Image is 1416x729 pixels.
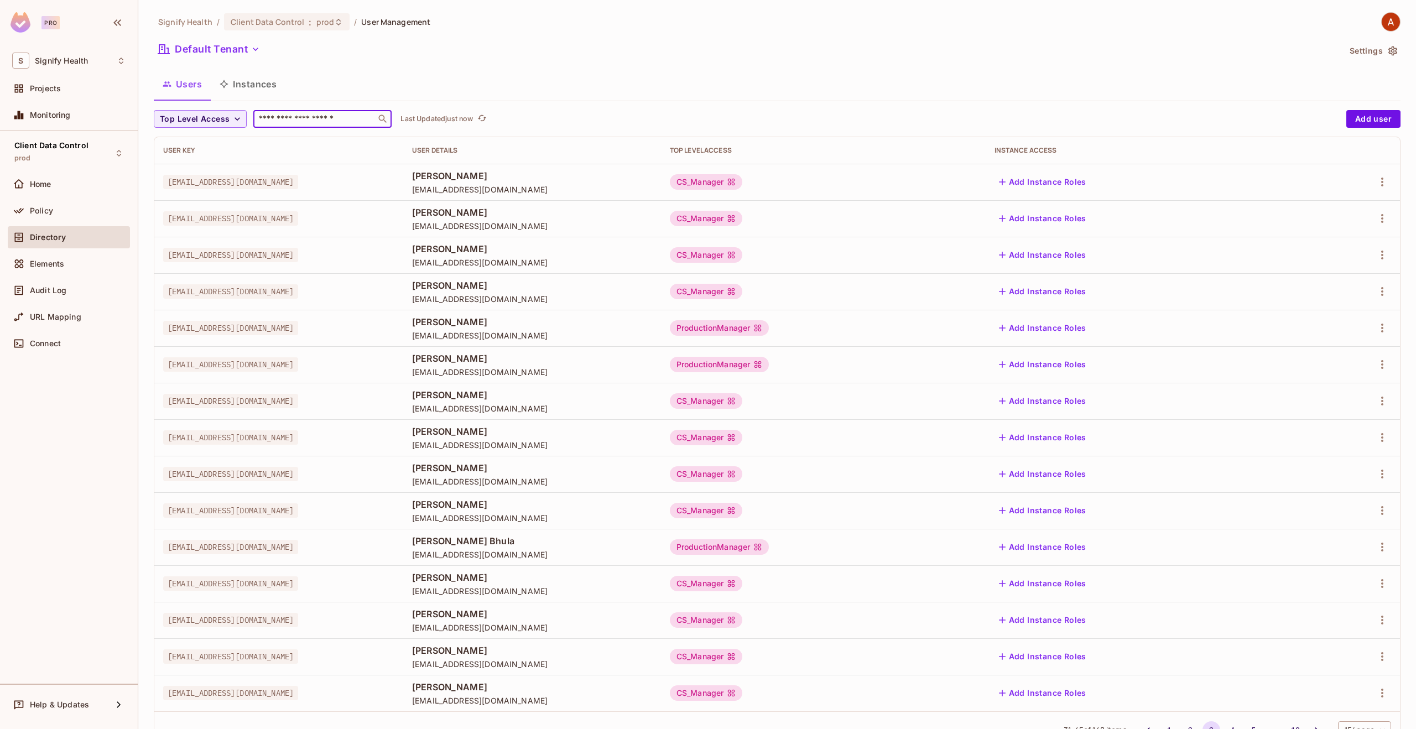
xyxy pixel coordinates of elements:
[154,40,264,58] button: Default Tenant
[163,649,298,664] span: [EMAIL_ADDRESS][DOMAIN_NAME]
[412,257,652,268] span: [EMAIL_ADDRESS][DOMAIN_NAME]
[163,467,298,481] span: [EMAIL_ADDRESS][DOMAIN_NAME]
[163,146,394,155] div: User Key
[11,12,30,33] img: SReyMgAAAABJRU5ErkJggg==
[670,503,743,518] div: CS_Manager
[412,659,652,669] span: [EMAIL_ADDRESS][DOMAIN_NAME]
[30,313,81,321] span: URL Mapping
[354,17,357,27] li: /
[670,576,743,591] div: CS_Manager
[30,259,64,268] span: Elements
[163,613,298,627] span: [EMAIL_ADDRESS][DOMAIN_NAME]
[995,146,1293,155] div: Instance Access
[154,70,211,98] button: Users
[412,498,652,511] span: [PERSON_NAME]
[670,685,743,701] div: CS_Manager
[995,392,1091,410] button: Add Instance Roles
[475,112,488,126] button: refresh
[163,576,298,591] span: [EMAIL_ADDRESS][DOMAIN_NAME]
[231,17,305,27] span: Client Data Control
[217,17,220,27] li: /
[163,394,298,408] span: [EMAIL_ADDRESS][DOMAIN_NAME]
[412,549,652,560] span: [EMAIL_ADDRESS][DOMAIN_NAME]
[30,700,89,709] span: Help & Updates
[412,535,652,547] span: [PERSON_NAME] Bhula
[412,425,652,438] span: [PERSON_NAME]
[163,175,298,189] span: [EMAIL_ADDRESS][DOMAIN_NAME]
[412,184,652,195] span: [EMAIL_ADDRESS][DOMAIN_NAME]
[1382,13,1400,31] img: Aadesh Thirukonda
[995,356,1091,373] button: Add Instance Roles
[995,210,1091,227] button: Add Instance Roles
[412,462,652,474] span: [PERSON_NAME]
[670,357,769,372] div: ProductionManager
[670,466,743,482] div: CS_Manager
[995,283,1091,300] button: Add Instance Roles
[163,248,298,262] span: [EMAIL_ADDRESS][DOMAIN_NAME]
[412,476,652,487] span: [EMAIL_ADDRESS][DOMAIN_NAME]
[995,575,1091,592] button: Add Instance Roles
[163,211,298,226] span: [EMAIL_ADDRESS][DOMAIN_NAME]
[412,243,652,255] span: [PERSON_NAME]
[30,111,71,119] span: Monitoring
[1346,110,1401,128] button: Add user
[163,686,298,700] span: [EMAIL_ADDRESS][DOMAIN_NAME]
[30,233,66,242] span: Directory
[412,608,652,620] span: [PERSON_NAME]
[30,180,51,189] span: Home
[163,321,298,335] span: [EMAIL_ADDRESS][DOMAIN_NAME]
[995,502,1091,519] button: Add Instance Roles
[412,146,652,155] div: User Details
[12,53,29,69] span: S
[412,316,652,328] span: [PERSON_NAME]
[412,330,652,341] span: [EMAIL_ADDRESS][DOMAIN_NAME]
[30,84,61,93] span: Projects
[995,684,1091,702] button: Add Instance Roles
[158,17,212,27] span: the active workspace
[163,430,298,445] span: [EMAIL_ADDRESS][DOMAIN_NAME]
[670,146,977,155] div: Top Level Access
[412,367,652,377] span: [EMAIL_ADDRESS][DOMAIN_NAME]
[30,286,66,295] span: Audit Log
[14,141,88,150] span: Client Data Control
[412,622,652,633] span: [EMAIL_ADDRESS][DOMAIN_NAME]
[670,393,743,409] div: CS_Manager
[400,114,473,123] p: Last Updated just now
[995,173,1091,191] button: Add Instance Roles
[412,206,652,218] span: [PERSON_NAME]
[35,56,88,65] span: Workspace: Signify Health
[995,429,1091,446] button: Add Instance Roles
[30,206,53,215] span: Policy
[670,174,743,190] div: CS_Manager
[316,17,335,27] span: prod
[995,246,1091,264] button: Add Instance Roles
[670,649,743,664] div: CS_Manager
[412,695,652,706] span: [EMAIL_ADDRESS][DOMAIN_NAME]
[1345,42,1401,60] button: Settings
[670,320,769,336] div: ProductionManager
[412,681,652,693] span: [PERSON_NAME]
[412,571,652,584] span: [PERSON_NAME]
[670,284,743,299] div: CS_Manager
[211,70,285,98] button: Instances
[412,513,652,523] span: [EMAIL_ADDRESS][DOMAIN_NAME]
[412,586,652,596] span: [EMAIL_ADDRESS][DOMAIN_NAME]
[412,279,652,291] span: [PERSON_NAME]
[154,110,247,128] button: Top Level Access
[477,113,487,124] span: refresh
[163,357,298,372] span: [EMAIL_ADDRESS][DOMAIN_NAME]
[41,16,60,29] div: Pro
[412,170,652,182] span: [PERSON_NAME]
[412,352,652,365] span: [PERSON_NAME]
[995,538,1091,556] button: Add Instance Roles
[670,247,743,263] div: CS_Manager
[412,440,652,450] span: [EMAIL_ADDRESS][DOMAIN_NAME]
[473,112,488,126] span: Click to refresh data
[412,403,652,414] span: [EMAIL_ADDRESS][DOMAIN_NAME]
[995,611,1091,629] button: Add Instance Roles
[670,612,743,628] div: CS_Manager
[30,339,61,348] span: Connect
[412,644,652,657] span: [PERSON_NAME]
[163,284,298,299] span: [EMAIL_ADDRESS][DOMAIN_NAME]
[670,211,743,226] div: CS_Manager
